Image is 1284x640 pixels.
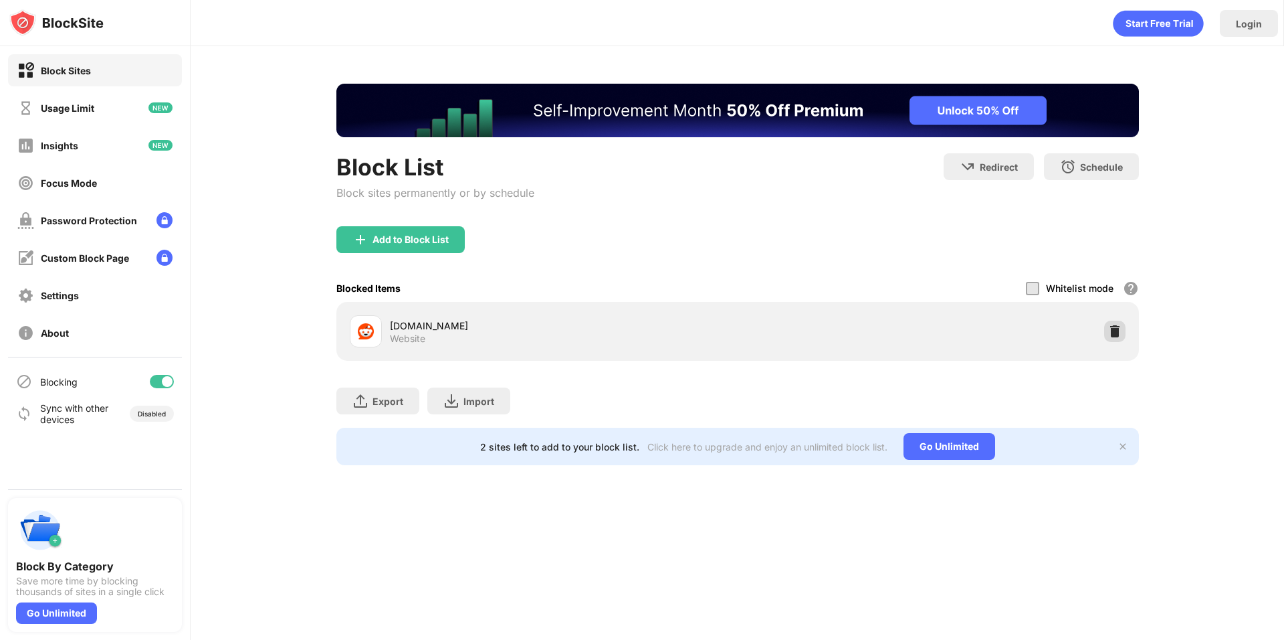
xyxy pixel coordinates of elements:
[1046,283,1113,294] div: Whitelist mode
[336,153,534,181] div: Block List
[17,62,34,79] img: block-on.svg
[17,212,34,229] img: password-protection-off.svg
[17,175,34,191] img: focus-off.svg
[41,327,69,339] div: About
[41,140,78,151] div: Insights
[1236,18,1262,29] div: Login
[16,374,32,390] img: blocking-icon.svg
[40,376,78,388] div: Blocking
[40,402,109,425] div: Sync with other devices
[17,287,34,304] img: settings-off.svg
[41,252,129,264] div: Custom Block Page
[372,396,403,407] div: Export
[480,441,639,453] div: 2 sites left to add to your block list.
[1117,441,1128,452] img: x-button.svg
[9,9,104,36] img: logo-blocksite.svg
[358,323,374,339] img: favicons
[156,250,173,266] img: lock-menu.svg
[17,100,34,116] img: time-usage-off.svg
[41,102,94,114] div: Usage Limit
[903,433,995,460] div: Go Unlimited
[148,140,173,151] img: new-icon.svg
[336,283,401,294] div: Blocked Items
[41,215,137,226] div: Password Protection
[17,137,34,154] img: insights-off.svg
[647,441,887,453] div: Click here to upgrade and enjoy an unlimited block list.
[16,506,64,554] img: push-categories.svg
[336,186,534,199] div: Block sites permanently or by schedule
[16,576,174,597] div: Save more time by blocking thousands of sites in a single click
[17,250,34,266] img: customize-block-page-off.svg
[16,603,97,624] div: Go Unlimited
[390,319,738,333] div: [DOMAIN_NAME]
[390,333,425,345] div: Website
[372,234,449,245] div: Add to Block List
[17,325,34,341] img: about-off.svg
[41,177,97,189] div: Focus Mode
[138,410,166,418] div: Disabled
[148,102,173,113] img: new-icon.svg
[463,396,494,407] div: Import
[41,65,91,76] div: Block Sites
[1080,161,1123,173] div: Schedule
[16,560,174,573] div: Block By Category
[156,212,173,228] img: lock-menu.svg
[16,406,32,422] img: sync-icon.svg
[980,161,1018,173] div: Redirect
[1113,10,1204,37] div: animation
[41,290,79,301] div: Settings
[336,84,1139,137] iframe: Banner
